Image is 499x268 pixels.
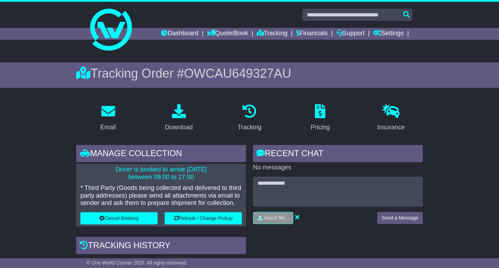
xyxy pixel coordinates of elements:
[373,28,404,40] a: Settings
[80,184,242,207] p: * Third Party (Goods being collected and delivered to third party addresses) please send all atta...
[165,212,242,224] button: Rebook / Change Pickup
[257,28,287,40] a: Tracking
[184,66,291,81] span: OWCAU649327AU
[377,212,423,224] button: Send a Message
[306,102,334,135] a: Pricing
[311,123,330,132] div: Pricing
[76,66,423,81] div: Tracking Order #
[76,145,246,164] div: Manage collection
[96,102,120,135] a: Email
[100,123,116,132] div: Email
[238,123,261,132] div: Tracking
[296,28,328,40] a: Financials
[253,164,423,171] p: No messages
[233,102,266,135] a: Tracking
[377,123,405,132] div: Insurance
[80,166,242,181] p: Driver is booked to arrive [DATE] between 09:00 to 17:00
[161,28,198,40] a: Dashboard
[160,102,197,135] a: Download
[253,145,423,164] div: RECENT CHAT
[80,212,158,224] button: Cancel Booking
[87,260,187,266] span: © One World Courier 2025. All rights reserved.
[207,28,248,40] a: Quote/Book
[76,237,246,256] div: Tracking history
[373,102,409,135] a: Insurance
[165,123,193,132] div: Download
[336,28,365,40] a: Support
